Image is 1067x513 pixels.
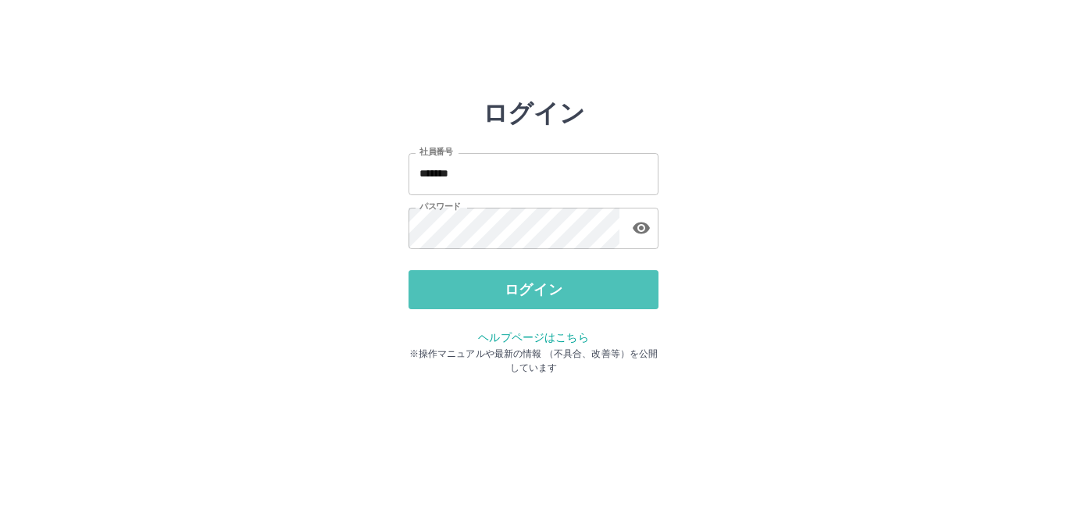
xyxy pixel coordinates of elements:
[409,347,658,375] p: ※操作マニュアルや最新の情報 （不具合、改善等）を公開しています
[419,146,452,158] label: 社員番号
[478,331,588,344] a: ヘルプページはこちら
[483,98,585,128] h2: ログイン
[419,201,461,212] label: パスワード
[409,270,658,309] button: ログイン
